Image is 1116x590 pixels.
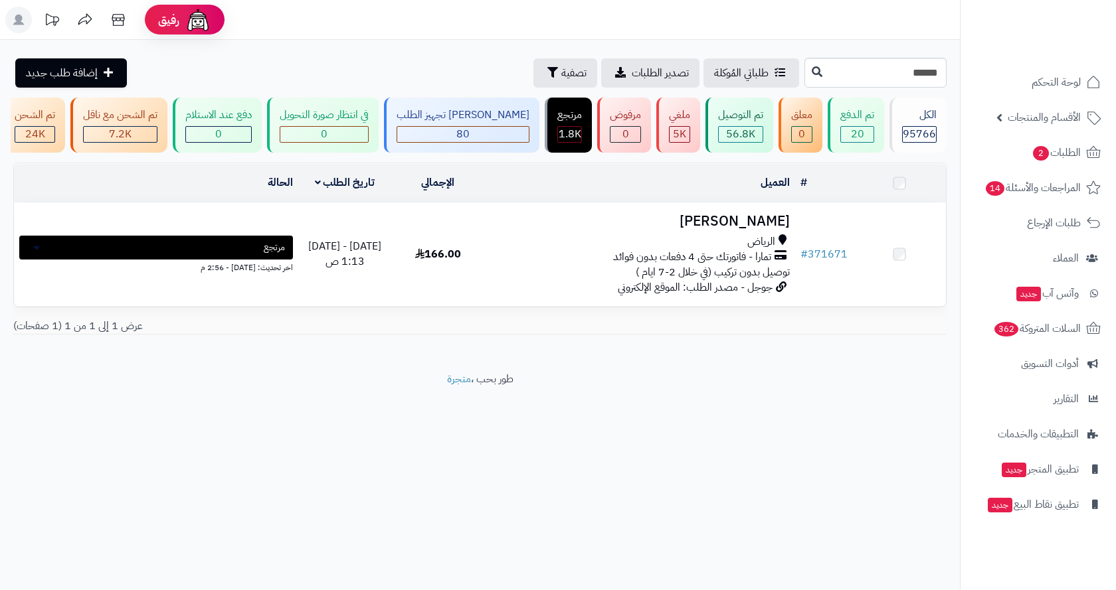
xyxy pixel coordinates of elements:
a: ملغي 5K [654,98,703,153]
a: إضافة طلب جديد [15,58,127,88]
span: # [800,246,808,262]
span: إضافة طلب جديد [26,65,98,81]
span: 2 [1033,146,1049,161]
a: أدوات التسويق [969,348,1108,380]
div: مرفوض [610,108,641,123]
a: الإجمالي [421,175,454,190]
h3: [PERSON_NAME] [490,214,790,229]
a: التطبيقات والخدمات [969,418,1108,450]
div: 0 [792,127,812,142]
span: 1.8K [559,126,581,142]
span: تمارا - فاتورتك حتى 4 دفعات بدون فوائد [613,250,771,265]
div: ملغي [669,108,690,123]
span: رفيق [158,12,179,28]
div: تم الدفع [840,108,874,123]
div: 1825 [558,127,581,142]
a: مرفوض 0 [595,98,654,153]
a: # [800,175,807,190]
a: المراجعات والأسئلة14 [969,172,1108,204]
span: جديد [988,498,1012,512]
a: التقارير [969,383,1108,415]
a: تاريخ الطلب [315,175,375,190]
span: تطبيق نقاط البيع [986,495,1079,514]
span: جوجل - مصدر الطلب: الموقع الإلكتروني [618,279,773,295]
span: 7.2K [109,126,132,142]
span: طلبات الإرجاع [1027,214,1081,232]
button: تصفية [533,58,597,88]
a: طلبات الإرجاع [969,207,1108,239]
a: متجرة [447,371,471,387]
a: [PERSON_NAME] تجهيز الطلب 80 [381,98,542,153]
a: دفع عند الاستلام 0 [170,98,264,153]
span: جديد [1002,463,1026,477]
a: تم الشحن مع ناقل 7.2K [68,98,170,153]
span: 0 [321,126,327,142]
span: الأقسام والمنتجات [1008,108,1081,127]
span: 20 [851,126,864,142]
div: تم الشحن مع ناقل [83,108,157,123]
span: تطبيق المتجر [1000,460,1079,479]
a: معلق 0 [776,98,825,153]
img: ai-face.png [185,7,211,33]
div: 0 [186,127,251,142]
span: 166.00 [415,246,461,262]
a: الحالة [268,175,293,190]
span: 0 [215,126,222,142]
span: تصفية [561,65,587,81]
span: 0 [798,126,805,142]
a: #371671 [800,246,848,262]
div: 56849 [719,127,763,142]
div: الكل [902,108,937,123]
div: 20 [841,127,874,142]
span: 24K [25,126,45,142]
div: 0 [280,127,368,142]
div: اخر تحديث: [DATE] - 2:56 م [19,259,293,273]
span: المراجعات والأسئلة [984,179,1081,197]
span: الطلبات [1032,143,1081,162]
div: تم الشحن [15,108,55,123]
div: 80 [397,127,529,142]
span: جديد [1016,287,1041,301]
span: طلباتي المُوكلة [714,65,769,81]
div: معلق [791,108,812,123]
a: مرتجع 1.8K [542,98,595,153]
a: العميل [761,175,790,190]
span: 14 [986,181,1005,196]
span: وآتس آب [1015,284,1079,303]
div: دفع عند الاستلام [185,108,252,123]
span: السلات المتروكة [993,319,1081,338]
a: لوحة التحكم [969,66,1108,98]
span: 0 [622,126,629,142]
div: تم التوصيل [718,108,763,123]
span: 56.8K [726,126,755,142]
a: تطبيق نقاط البيعجديد [969,488,1108,520]
div: 7222 [84,127,157,142]
span: 80 [456,126,470,142]
a: وآتس آبجديد [969,277,1108,309]
span: توصيل بدون تركيب (في خلال 2-7 ايام ) [636,264,790,280]
div: في انتظار صورة التحويل [280,108,369,123]
img: logo-2.png [1026,31,1103,59]
span: العملاء [1053,249,1079,267]
span: [DATE] - [DATE] 1:13 ص [308,238,381,269]
span: الرياض [747,234,775,250]
span: 362 [994,322,1019,336]
a: العملاء [969,242,1108,274]
div: [PERSON_NAME] تجهيز الطلب [397,108,529,123]
a: السلات المتروكة362 [969,313,1108,344]
span: لوحة التحكم [1032,73,1081,92]
div: 0 [610,127,640,142]
span: أدوات التسويق [1021,354,1079,373]
span: 5K [673,126,686,142]
a: الطلبات2 [969,137,1108,169]
a: تم الدفع 20 [825,98,887,153]
span: التطبيقات والخدمات [998,425,1079,443]
a: طلباتي المُوكلة [703,58,799,88]
div: عرض 1 إلى 1 من 1 (1 صفحات) [3,319,480,334]
span: مرتجع [264,241,285,254]
a: في انتظار صورة التحويل 0 [264,98,381,153]
div: 4988 [670,127,690,142]
div: مرتجع [557,108,582,123]
a: تحديثات المنصة [35,7,68,37]
span: التقارير [1054,390,1079,408]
